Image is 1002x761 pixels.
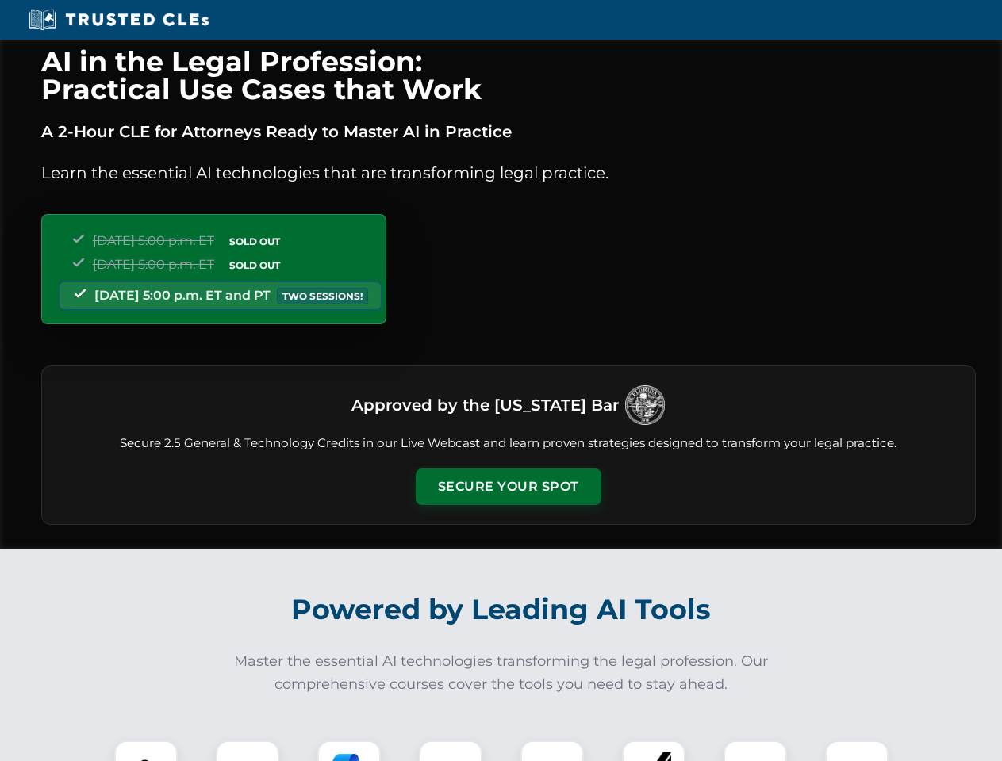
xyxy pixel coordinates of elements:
span: [DATE] 5:00 p.m. ET [93,257,214,272]
p: A 2-Hour CLE for Attorneys Ready to Master AI in Practice [41,119,976,144]
img: Logo [625,385,665,425]
span: SOLD OUT [224,257,286,273]
p: Secure 2.5 General & Technology Credits in our Live Webcast and learn proven strategies designed ... [61,434,956,453]
h2: Powered by Leading AI Tools [62,582,941,637]
h3: Approved by the [US_STATE] Bar [351,391,619,419]
span: SOLD OUT [224,233,286,250]
span: [DATE] 5:00 p.m. ET [93,233,214,248]
p: Master the essential AI technologies transforming the legal profession. Our comprehensive courses... [224,650,779,696]
p: Learn the essential AI technologies that are transforming legal practice. [41,160,976,185]
img: Trusted CLEs [24,8,213,32]
button: Secure Your Spot [416,468,601,505]
h1: AI in the Legal Profession: Practical Use Cases that Work [41,48,976,103]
